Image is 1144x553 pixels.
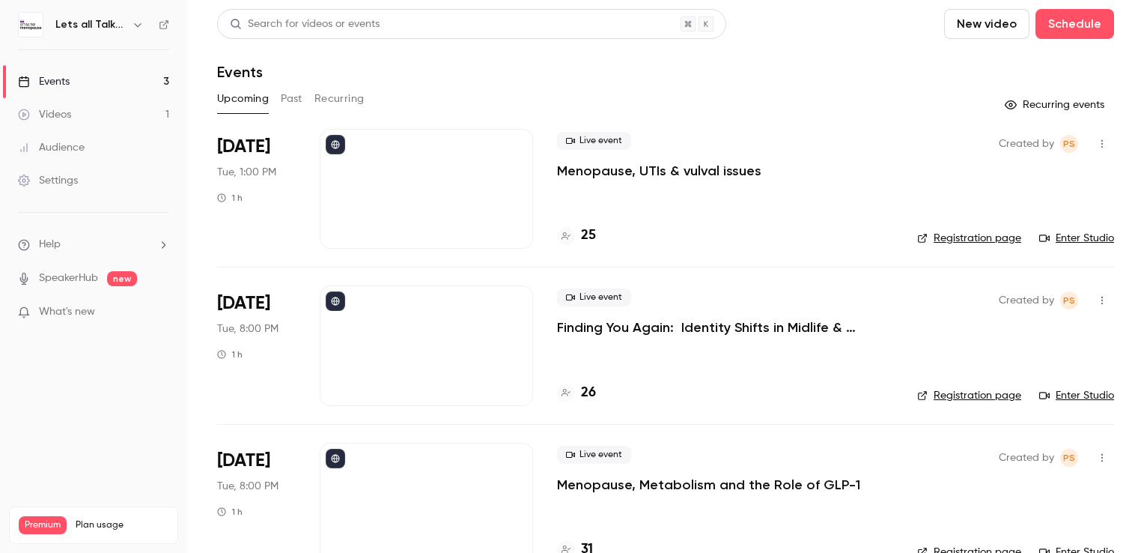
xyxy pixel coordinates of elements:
span: Ps [1063,291,1075,309]
span: [DATE] [217,291,270,315]
span: Live event [557,132,631,150]
h4: 25 [581,226,596,246]
div: Nov 11 Tue, 8:00 PM (Europe/London) [217,285,296,405]
button: Upcoming [217,87,269,111]
div: 1 h [217,506,243,518]
a: Enter Studio [1039,388,1114,403]
div: 1 h [217,348,243,360]
span: Phil spurr [1060,449,1078,467]
h6: Lets all Talk Menopause LIVE [55,17,126,32]
button: Schedule [1035,9,1114,39]
span: Phil spurr [1060,135,1078,153]
span: Ps [1063,135,1075,153]
span: Premium [19,516,67,534]
div: Oct 7 Tue, 1:00 PM (Europe/London) [217,129,296,249]
a: Menopause, UTIs & vulval issues [557,162,761,180]
a: Finding You Again: Identity Shifts in Midlife & Menopause [557,318,893,336]
span: [DATE] [217,135,270,159]
button: New video [944,9,1029,39]
a: 25 [557,226,596,246]
div: Events [18,74,70,89]
span: Phil spurr [1060,291,1078,309]
span: Created by [999,135,1054,153]
span: Plan usage [76,519,168,531]
iframe: Noticeable Trigger [151,306,169,319]
span: Help [39,237,61,253]
a: Registration page [917,231,1021,246]
a: 26 [557,383,596,403]
h4: 26 [581,383,596,403]
span: Created by [999,449,1054,467]
div: Audience [18,140,85,155]
div: Search for videos or events [230,16,380,32]
button: Past [281,87,302,111]
span: Tue, 8:00 PM [217,479,279,494]
img: Lets all Talk Menopause LIVE [19,13,43,37]
div: Settings [18,173,78,188]
a: Enter Studio [1039,231,1114,246]
span: Created by [999,291,1054,309]
span: Tue, 1:00 PM [217,165,276,180]
span: Live event [557,288,631,306]
span: What's new [39,304,95,320]
a: Menopause, Metabolism and the Role of GLP-1 [557,476,860,494]
span: [DATE] [217,449,270,473]
span: new [107,271,137,286]
button: Recurring [314,87,365,111]
h1: Events [217,63,263,81]
span: Tue, 8:00 PM [217,321,279,336]
a: Registration page [917,388,1021,403]
button: Recurring events [998,93,1114,117]
span: Ps [1063,449,1075,467]
span: Live event [557,446,631,464]
li: help-dropdown-opener [18,237,169,253]
a: SpeakerHub [39,271,98,286]
div: 1 h [217,192,243,204]
div: Videos [18,107,71,122]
